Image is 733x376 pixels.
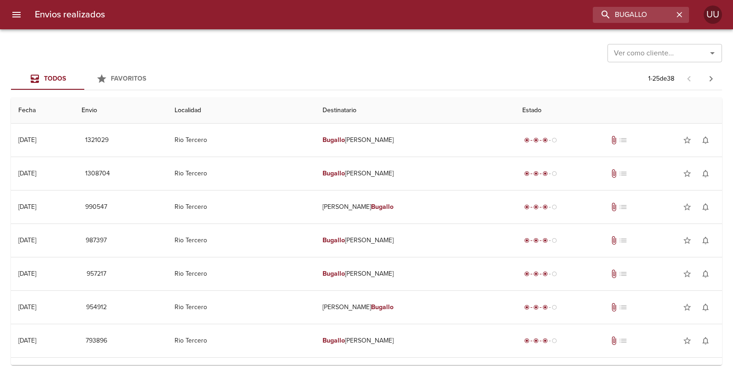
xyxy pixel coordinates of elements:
[552,238,557,243] span: radio_button_unchecked
[82,266,111,283] button: 957217
[618,169,628,178] span: No tiene pedido asociado
[18,337,36,344] div: [DATE]
[315,157,515,190] td: [PERSON_NAME]
[522,269,559,278] div: En viaje
[696,265,715,283] button: Activar notificaciones
[683,236,692,245] span: star_border
[609,202,618,212] span: Tiene documentos adjuntos
[678,131,696,149] button: Agregar a favoritos
[552,338,557,343] span: radio_button_unchecked
[85,302,107,313] span: 954912
[85,168,110,180] span: 1308704
[618,336,628,345] span: No tiene pedido asociado
[522,136,559,145] div: En viaje
[323,136,345,144] em: Bugallo
[609,269,618,278] span: Tiene documentos adjuntos
[323,236,345,244] em: Bugallo
[315,191,515,223] td: [PERSON_NAME]
[618,202,628,212] span: No tiene pedido asociado
[542,204,548,210] span: radio_button_checked
[167,191,315,223] td: Rio Tercero
[167,124,315,157] td: Rio Tercero
[18,236,36,244] div: [DATE]
[683,269,692,278] span: star_border
[85,235,107,246] span: 987397
[552,171,557,176] span: radio_button_unchecked
[609,169,618,178] span: Tiene documentos adjuntos
[524,305,530,310] span: radio_button_checked
[552,271,557,277] span: radio_button_unchecked
[82,232,111,249] button: 987397
[706,47,719,60] button: Abrir
[323,270,345,278] em: Bugallo
[85,135,109,146] span: 1321029
[522,236,559,245] div: En viaje
[371,303,394,311] em: Bugallo
[696,332,715,350] button: Activar notificaciones
[5,4,27,26] button: menu
[533,338,539,343] span: radio_button_checked
[683,336,692,345] span: star_border
[85,268,107,280] span: 957217
[701,303,710,312] span: notifications_none
[678,332,696,350] button: Agregar a favoritos
[678,265,696,283] button: Agregar a favoritos
[85,202,107,213] span: 990547
[82,332,111,349] button: 793896
[542,271,548,277] span: radio_button_checked
[315,257,515,290] td: [PERSON_NAME]
[524,171,530,176] span: radio_button_checked
[522,202,559,212] div: En viaje
[522,303,559,312] div: En viaje
[323,337,345,344] em: Bugallo
[515,98,722,124] th: Estado
[82,165,114,182] button: 1308704
[533,171,539,176] span: radio_button_checked
[522,169,559,178] div: En viaje
[593,7,673,23] input: buscar
[678,298,696,316] button: Agregar a favoritos
[683,136,692,145] span: star_border
[167,291,315,324] td: Rio Tercero
[18,136,36,144] div: [DATE]
[533,204,539,210] span: radio_button_checked
[542,137,548,143] span: radio_button_checked
[701,236,710,245] span: notifications_none
[701,202,710,212] span: notifications_none
[533,137,539,143] span: radio_button_checked
[11,98,74,124] th: Fecha
[618,269,628,278] span: No tiene pedido asociado
[82,132,112,149] button: 1321029
[524,238,530,243] span: radio_button_checked
[371,203,394,211] em: Bugallo
[700,68,722,90] span: Pagina siguiente
[82,199,111,216] button: 990547
[11,68,158,90] div: Tabs Envios
[111,75,146,82] span: Favoritos
[542,305,548,310] span: radio_button_checked
[701,169,710,178] span: notifications_none
[542,238,548,243] span: radio_button_checked
[609,336,618,345] span: Tiene documentos adjuntos
[552,204,557,210] span: radio_button_unchecked
[18,169,36,177] div: [DATE]
[533,305,539,310] span: radio_button_checked
[609,136,618,145] span: Tiene documentos adjuntos
[701,336,710,345] span: notifications_none
[18,270,36,278] div: [DATE]
[542,171,548,176] span: radio_button_checked
[701,136,710,145] span: notifications_none
[18,303,36,311] div: [DATE]
[696,231,715,250] button: Activar notificaciones
[618,303,628,312] span: No tiene pedido asociado
[683,202,692,212] span: star_border
[524,271,530,277] span: radio_button_checked
[696,131,715,149] button: Activar notificaciones
[704,5,722,24] div: UU
[524,204,530,210] span: radio_button_checked
[167,257,315,290] td: Rio Tercero
[85,335,107,347] span: 793896
[542,338,548,343] span: radio_button_checked
[701,269,710,278] span: notifications_none
[167,324,315,357] td: Rio Tercero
